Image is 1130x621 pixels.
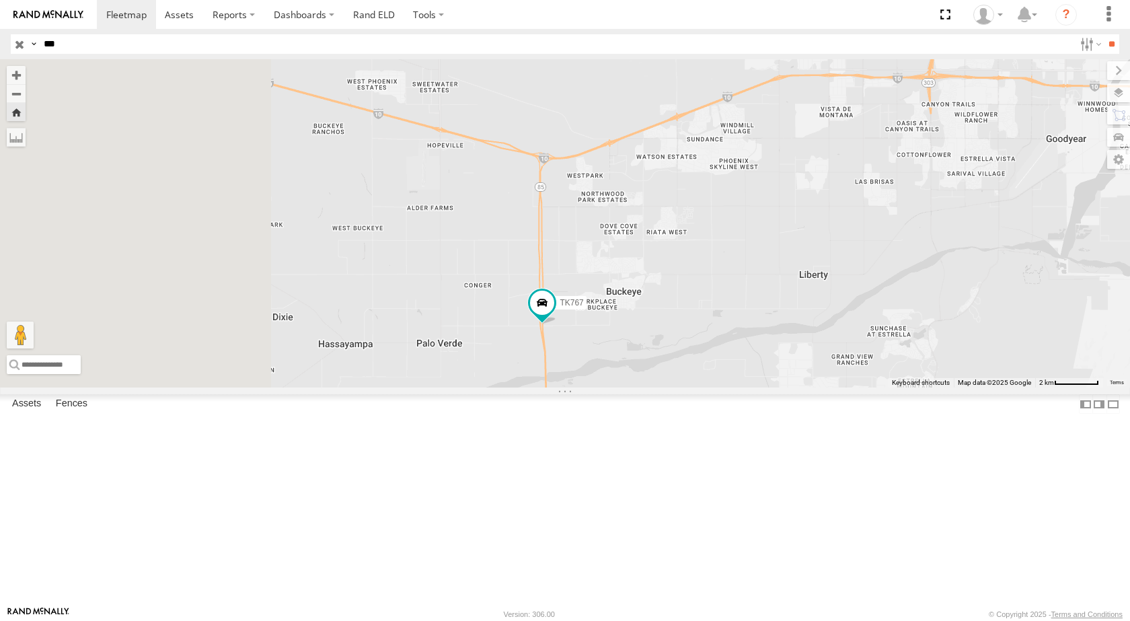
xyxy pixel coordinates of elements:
label: Search Filter Options [1075,34,1104,54]
label: Measure [7,128,26,147]
button: Drag Pegman onto the map to open Street View [7,322,34,349]
div: Monica Verdugo [969,5,1008,25]
label: Dock Summary Table to the Right [1092,394,1106,414]
label: Map Settings [1107,150,1130,169]
label: Fences [49,395,94,414]
button: Zoom in [7,66,26,84]
button: Zoom out [7,84,26,103]
label: Hide Summary Table [1106,394,1120,414]
button: Map Scale: 2 km per 63 pixels [1035,378,1103,388]
span: 2 km [1039,379,1054,386]
a: Terms and Conditions [1051,610,1123,618]
label: Search Query [28,34,39,54]
span: Map data ©2025 Google [958,379,1031,386]
div: Version: 306.00 [504,610,555,618]
label: Dock Summary Table to the Left [1079,394,1092,414]
button: Zoom Home [7,103,26,121]
div: © Copyright 2025 - [989,610,1123,618]
a: Terms (opens in new tab) [1110,379,1124,385]
i: ? [1055,4,1077,26]
a: Visit our Website [7,608,69,621]
label: Assets [5,395,48,414]
button: Keyboard shortcuts [892,378,950,388]
span: TK767 [560,298,583,307]
img: rand-logo.svg [13,10,83,20]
